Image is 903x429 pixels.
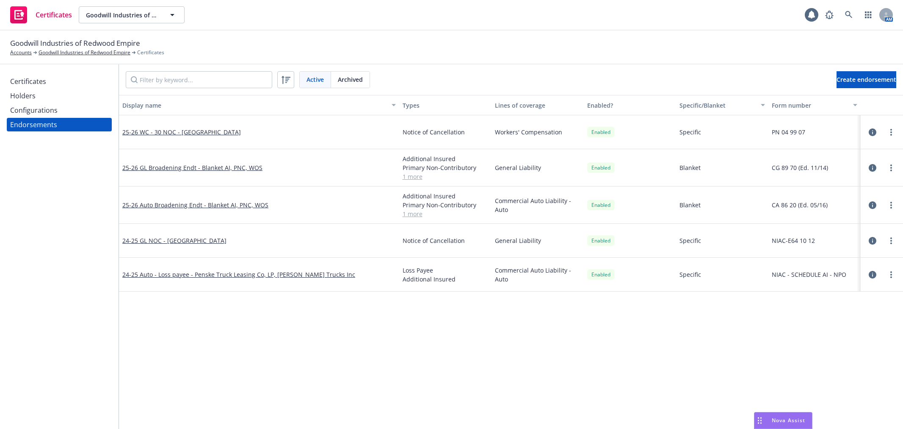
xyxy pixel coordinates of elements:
div: Blanket [676,149,768,187]
div: Enabled [587,127,615,137]
div: Types [403,101,488,110]
input: Filter by keyword... [126,71,272,88]
div: Configurations [10,103,58,117]
span: Primary Non-Contributory [403,201,488,209]
span: Notice of Cancellation [403,236,488,245]
a: Certificates [7,75,112,88]
button: Lines of coverage [492,95,584,115]
span: Primary Non-Contributory [403,163,488,172]
span: Goodwill Industries of Redwood Empire [86,11,159,19]
div: CA 86 20 (Ed. 05/16) [768,187,861,224]
a: 1 more [403,172,488,181]
a: 24-25 GL NOC - [GEOGRAPHIC_DATA] [122,237,226,245]
button: Display name [119,95,399,115]
div: Enabled? [587,101,673,110]
div: CG 89 70 (Ed. 11/14) [768,149,861,187]
a: Holders [7,89,112,103]
a: Accounts [10,49,32,56]
span: Additional Insured [403,275,488,284]
div: Certificates [10,75,46,88]
a: Endorsements [7,118,112,131]
a: more [886,270,896,280]
a: 25-26 WC - 30 NOC - [GEOGRAPHIC_DATA] [122,128,241,136]
button: Form number [768,95,861,115]
a: more [886,236,896,246]
div: Form number [772,101,848,110]
div: Specific [676,224,768,258]
div: Enabled [587,235,615,246]
span: Notice of Cancellation [403,128,488,136]
button: Types [399,95,492,115]
span: Goodwill Industries of Redwood Empire [10,38,140,49]
a: 25-26 Auto Broadening Endt - Blanket AI, PNC, WOS [122,201,268,209]
span: Create endorsement [837,75,896,84]
button: Create endorsement [837,71,896,88]
a: Certificates [7,3,75,27]
div: Lines of coverage [495,101,580,110]
span: Commercial Auto Liability - Auto [495,266,580,284]
div: Enabled [587,200,615,210]
span: Archived [338,75,363,84]
button: Enabled? [584,95,676,115]
a: Search [840,6,857,23]
button: Nova Assist [754,412,812,429]
div: Endorsements [10,118,57,131]
a: Configurations [7,103,112,117]
span: Additional Insured [403,154,488,163]
div: Specific [676,258,768,292]
div: Enabled [587,162,615,173]
button: Goodwill Industries of Redwood Empire [79,6,185,23]
a: 25-26 GL Broadening Endt - Blanket AI, PNC, WOS [122,164,262,172]
div: Drag to move [754,412,765,429]
div: NIAC-E64 10 12 [768,224,861,258]
a: 1 more [403,209,488,218]
span: Nova Assist [772,417,805,424]
div: NIAC - SCHEDULE AI - NPO [768,258,861,292]
span: General Liability [495,236,580,245]
span: Commercial Auto Liability - Auto [495,196,580,214]
a: more [886,200,896,210]
span: Certificates [36,11,72,18]
a: Report a Bug [821,6,838,23]
div: Specific/Blanket [679,101,756,110]
a: Switch app [860,6,877,23]
div: Blanket [676,187,768,224]
span: Workers' Compensation [495,128,580,136]
div: PN 04 99 07 [768,115,861,149]
div: Holders [10,89,36,103]
span: Certificates [137,49,164,56]
span: General Liability [495,163,580,172]
a: 24-25 Auto - Loss payee - Penske Truck Leasing Co, LP, [PERSON_NAME] Trucks Inc [122,270,355,279]
a: Goodwill Industries of Redwood Empire [39,49,130,56]
span: Additional Insured [403,192,488,201]
span: Loss Payee [403,266,488,275]
a: more [886,127,896,137]
div: Enabled [587,269,615,280]
div: Display name [122,101,387,110]
a: more [886,163,896,173]
div: Specific [676,115,768,149]
button: Specific/Blanket [676,95,768,115]
span: Active [307,75,324,84]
